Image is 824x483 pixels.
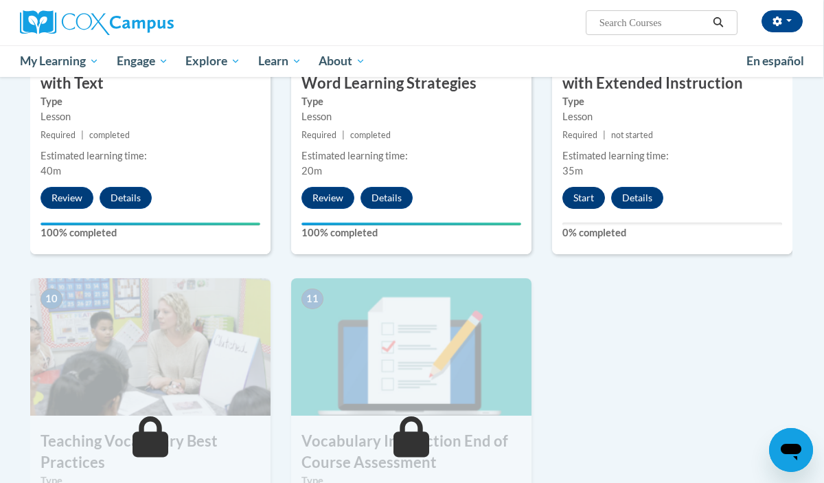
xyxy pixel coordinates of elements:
button: Search [708,14,729,31]
div: Lesson [41,109,260,124]
span: completed [89,130,130,140]
span: 35m [562,165,583,177]
label: 0% completed [562,225,782,240]
span: | [603,130,606,140]
div: Your progress [301,223,521,225]
button: Account Settings [762,10,803,32]
a: Engage [108,45,177,77]
div: Lesson [562,109,782,124]
span: Engage [117,53,168,69]
span: 20m [301,165,322,177]
button: Review [301,187,354,209]
h3: Vocabulary Instruction End of Course Assessment [291,431,531,473]
label: 100% completed [301,225,521,240]
div: Estimated learning time: [41,148,260,164]
a: Learn [249,45,310,77]
label: Type [301,94,521,109]
span: Required [301,130,336,140]
span: My Learning [20,53,99,69]
img: Course Image [291,278,531,416]
span: | [342,130,345,140]
iframe: Button to launch messaging window [769,428,813,472]
h3: Teaching Vocabulary Best Practices [30,431,271,473]
label: Type [562,94,782,109]
a: My Learning [11,45,108,77]
a: Cox Campus [20,10,267,35]
span: Required [562,130,597,140]
input: Search Courses [598,14,708,31]
div: Estimated learning time: [301,148,521,164]
span: | [81,130,84,140]
span: not started [611,130,653,140]
div: Your progress [41,223,260,225]
a: En español [737,47,813,76]
div: Estimated learning time: [562,148,782,164]
button: Start [562,187,605,209]
a: About [310,45,375,77]
span: En español [746,54,804,68]
img: Cox Campus [20,10,174,35]
span: About [319,53,365,69]
span: 11 [301,289,323,309]
span: Required [41,130,76,140]
button: Review [41,187,93,209]
span: Learn [258,53,301,69]
a: Explore [176,45,249,77]
label: 100% completed [41,225,260,240]
div: Main menu [10,45,813,77]
span: 10 [41,289,62,309]
button: Details [100,187,152,209]
img: Course Image [30,278,271,416]
span: 40m [41,165,61,177]
button: Details [611,187,663,209]
button: Details [360,187,413,209]
span: Explore [185,53,240,69]
span: completed [350,130,391,140]
div: Lesson [301,109,521,124]
label: Type [41,94,260,109]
